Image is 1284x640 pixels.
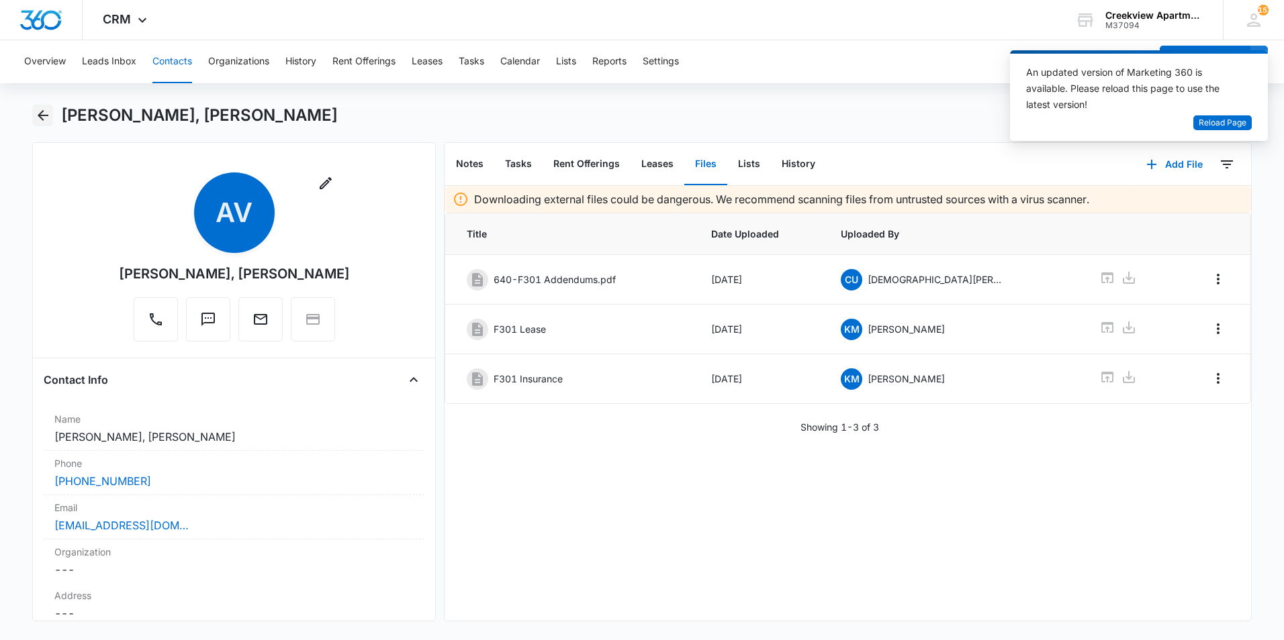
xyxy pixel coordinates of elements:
[841,269,862,290] span: CU
[32,105,53,126] button: Back
[134,297,178,341] button: Call
[403,369,424,390] button: Close
[1207,268,1229,290] button: Overflow Menu
[54,517,189,533] a: [EMAIL_ADDRESS][DOMAIN_NAME]
[800,420,879,434] p: Showing 1-3 of 3
[494,144,543,185] button: Tasks
[54,412,414,426] label: Name
[194,172,275,253] span: AV
[44,407,424,451] div: Name[PERSON_NAME], [PERSON_NAME]
[1160,46,1250,78] button: Add Contact
[44,372,108,388] h4: Contact Info
[631,144,684,185] button: Leases
[208,40,269,83] button: Organizations
[1026,64,1236,113] div: An updated version of Marketing 360 is available. Please reload this page to use the latest version!
[841,319,862,340] span: KM
[54,456,414,470] label: Phone
[711,227,809,241] span: Date Uploaded
[500,40,540,83] button: Calendar
[54,473,151,489] a: [PHONE_NUMBER]
[1216,154,1238,175] button: Filters
[841,227,1066,241] span: Uploaded By
[543,144,631,185] button: Rent Offerings
[24,40,66,83] button: Overview
[61,105,338,125] h1: [PERSON_NAME], [PERSON_NAME]
[54,588,414,602] label: Address
[494,272,616,286] p: 640-F301 Addendums.pdf
[44,451,424,495] div: Phone[PHONE_NUMBER]
[445,144,494,185] button: Notes
[285,40,316,83] button: History
[695,255,825,305] td: [DATE]
[44,583,424,627] div: Address---
[467,227,679,241] span: Title
[1133,148,1216,180] button: Add File
[771,144,826,185] button: History
[332,40,396,83] button: Rent Offerings
[868,372,945,386] p: [PERSON_NAME]
[459,40,484,83] button: Tasks
[1105,21,1203,30] div: account id
[727,144,771,185] button: Lists
[1105,10,1203,21] div: account name
[474,191,1089,207] p: Downloading external files could be dangerous. We recommend scanning files from untrusted sources...
[1207,368,1229,389] button: Overflow Menu
[54,545,414,559] label: Organization
[695,305,825,354] td: [DATE]
[238,297,283,341] button: Email
[695,354,825,404] td: [DATE]
[494,322,546,336] p: F301 Lease
[412,40,443,83] button: Leases
[592,40,627,83] button: Reports
[134,318,178,329] a: Call
[556,40,576,83] button: Lists
[868,322,945,336] p: [PERSON_NAME]
[238,318,283,329] a: Email
[186,297,230,341] button: Text
[54,605,414,621] dd: ---
[54,562,414,578] dd: ---
[54,429,414,445] dd: [PERSON_NAME], [PERSON_NAME]
[494,372,563,386] p: F301 Insurance
[684,144,727,185] button: Files
[1258,5,1269,15] div: notifications count
[868,272,1002,286] p: [DEMOGRAPHIC_DATA][PERSON_NAME]
[152,40,192,83] button: Contacts
[82,40,136,83] button: Leads Inbox
[643,40,679,83] button: Settings
[841,368,862,390] span: KM
[1199,117,1246,129] span: Reload Page
[1258,5,1269,15] span: 157
[54,500,414,515] label: Email
[119,264,350,284] div: [PERSON_NAME], [PERSON_NAME]
[1193,115,1252,131] button: Reload Page
[103,12,131,26] span: CRM
[186,318,230,329] a: Text
[44,539,424,583] div: Organization---
[44,495,424,539] div: Email[EMAIL_ADDRESS][DOMAIN_NAME]
[1207,318,1229,339] button: Overflow Menu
